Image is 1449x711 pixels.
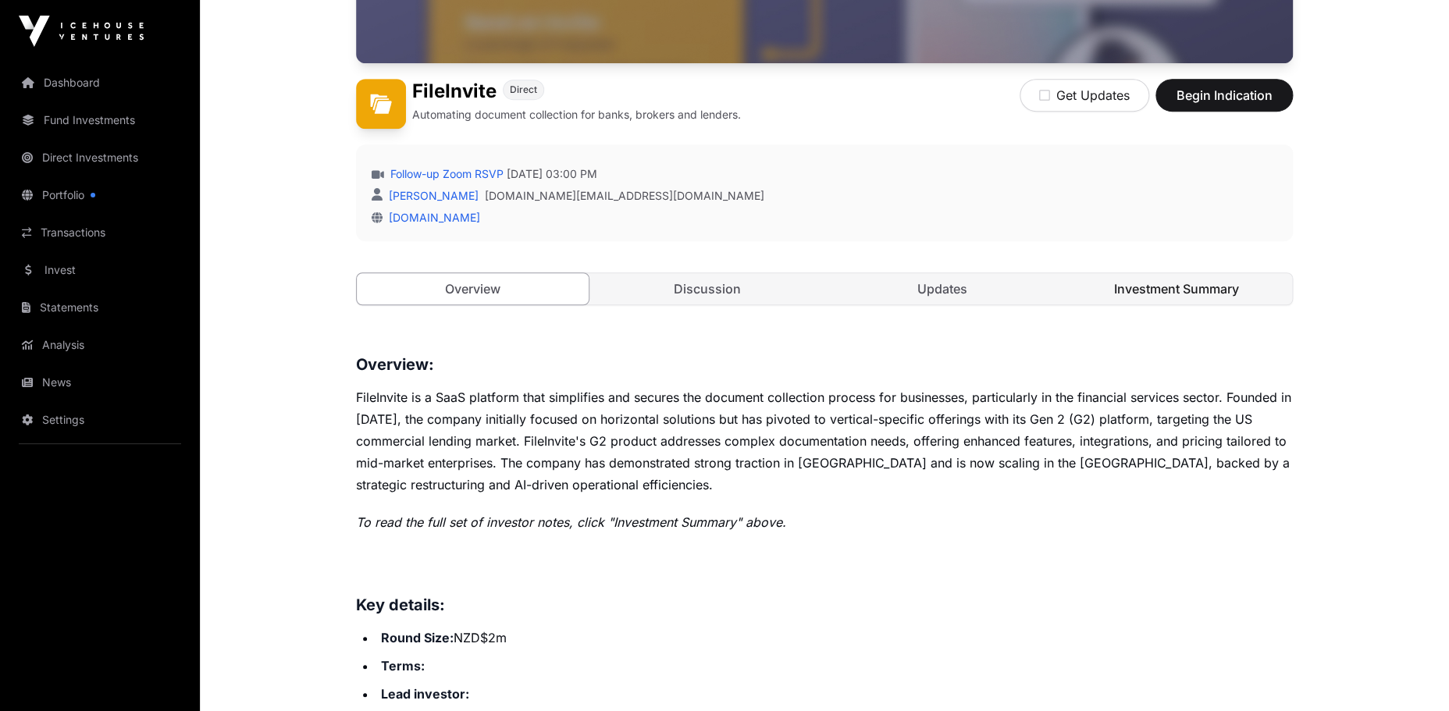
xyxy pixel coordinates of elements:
a: Investment Summary [1061,273,1293,304]
li: NZD$2m [376,627,1293,649]
em: To read the full set of investor notes, click "Investment Summary" above. [356,514,786,530]
a: Fund Investments [12,103,187,137]
h3: Key details: [356,592,1293,617]
a: Transactions [12,215,187,250]
a: Direct Investments [12,140,187,175]
a: Overview [356,272,589,305]
a: News [12,365,187,400]
a: [DOMAIN_NAME][EMAIL_ADDRESS][DOMAIN_NAME] [485,188,764,204]
a: Follow-up Zoom RSVP [387,166,504,182]
button: Begin Indication [1155,79,1293,112]
a: Analysis [12,328,187,362]
p: FileInvite is a SaaS platform that simplifies and secures the document collection process for bus... [356,386,1293,496]
img: Icehouse Ventures Logo [19,16,144,47]
a: Portfolio [12,178,187,212]
h3: Overview: [356,352,1293,377]
p: Automating document collection for banks, brokers and lenders. [412,107,741,123]
a: Updates [826,273,1058,304]
span: [DATE] 03:00 PM [507,166,597,182]
strong: Terms: [381,658,425,674]
a: Discussion [592,273,824,304]
strong: Round Size: [381,630,454,645]
img: FileInvite [356,79,406,129]
a: Settings [12,403,187,437]
iframe: Chat Widget [1371,636,1449,711]
span: Direct [510,84,537,96]
strong: : [465,686,469,702]
a: [DOMAIN_NAME] [383,211,480,224]
a: [PERSON_NAME] [386,189,479,202]
span: Begin Indication [1175,86,1273,105]
a: Dashboard [12,66,187,100]
button: Get Updates [1020,79,1149,112]
a: Begin Indication [1155,94,1293,110]
a: Invest [12,253,187,287]
a: Statements [12,290,187,325]
strong: Lead investor [381,686,465,702]
nav: Tabs [357,273,1292,304]
h1: FileInvite [412,79,497,104]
